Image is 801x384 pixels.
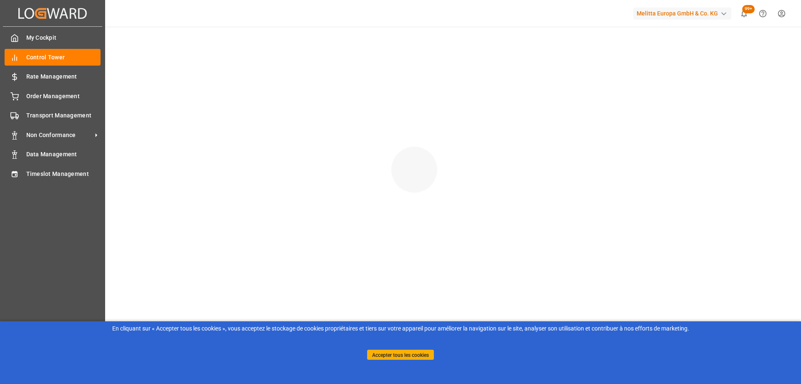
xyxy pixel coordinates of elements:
[26,53,101,62] span: Control Tower
[26,33,101,42] span: My Cockpit
[753,4,772,23] button: Help Center
[5,30,101,46] a: My Cockpit
[5,49,101,65] a: Control Tower
[112,325,689,332] font: En cliquant sur « Accepter tous les cookies », vous acceptez le stockage de cookies propriétaires...
[5,88,101,104] a: Order Management
[735,4,753,23] button: show 100 new notifications
[5,69,101,85] a: Rate Management
[372,352,429,358] font: Accepter tous les cookies
[26,131,92,140] span: Non Conformance
[26,150,101,159] span: Data Management
[742,5,755,13] span: 99+
[26,111,101,120] span: Transport Management
[5,107,101,124] a: Transport Management
[26,170,101,178] span: Timeslot Management
[26,72,101,81] span: Rate Management
[5,165,101,182] a: Timeslot Management
[367,350,434,360] button: Accepter tous les cookies
[633,5,735,21] button: Melitta Europa GmbH & Co. KG
[633,8,731,20] div: Melitta Europa GmbH & Co. KG
[26,92,101,101] span: Order Management
[5,146,101,163] a: Data Management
